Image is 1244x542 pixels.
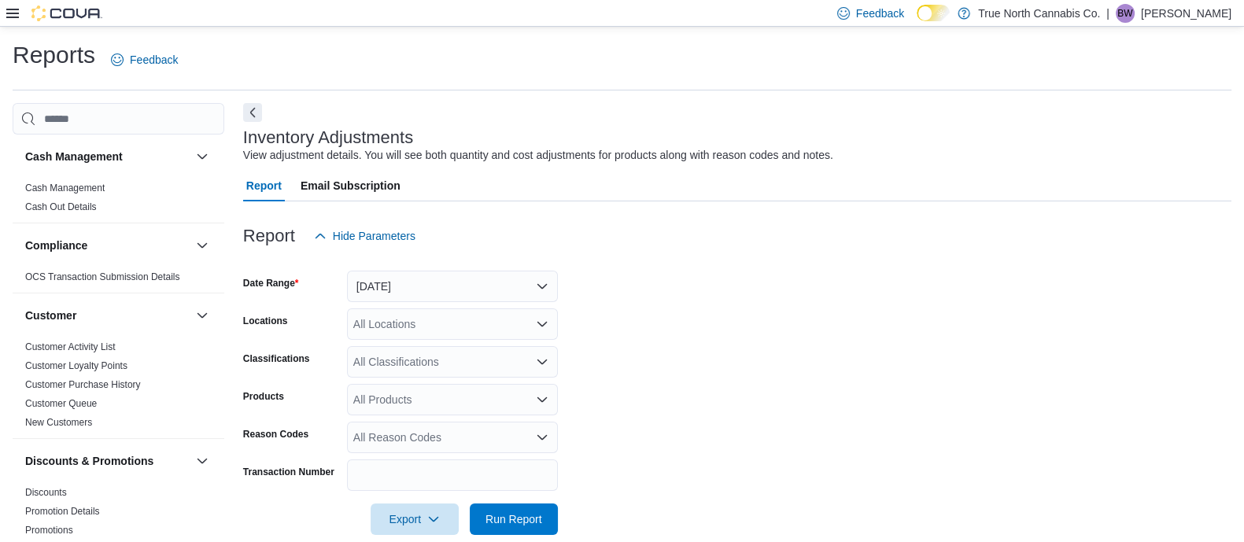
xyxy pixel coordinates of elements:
[25,182,105,194] span: Cash Management
[130,52,178,68] span: Feedback
[25,341,116,353] span: Customer Activity List
[25,341,116,352] a: Customer Activity List
[25,308,76,323] h3: Customer
[13,39,95,71] h1: Reports
[243,428,308,441] label: Reason Codes
[470,503,558,535] button: Run Report
[13,337,224,438] div: Customer
[243,390,284,403] label: Products
[308,220,422,252] button: Hide Parameters
[25,271,180,282] a: OCS Transaction Submission Details
[1141,4,1231,23] p: [PERSON_NAME]
[25,238,87,253] h3: Compliance
[193,306,212,325] button: Customer
[301,170,401,201] span: Email Subscription
[13,267,224,293] div: Compliance
[25,525,73,536] a: Promotions
[347,271,558,302] button: [DATE]
[193,147,212,166] button: Cash Management
[25,271,180,283] span: OCS Transaction Submission Details
[917,21,917,22] span: Dark Mode
[13,179,224,223] div: Cash Management
[31,6,102,21] img: Cova
[25,505,100,518] span: Promotion Details
[243,315,288,327] label: Locations
[243,277,299,289] label: Date Range
[25,453,153,469] h3: Discounts & Promotions
[105,44,184,76] a: Feedback
[246,170,282,201] span: Report
[917,5,950,21] input: Dark Mode
[25,397,97,410] span: Customer Queue
[1106,4,1109,23] p: |
[485,511,542,527] span: Run Report
[25,360,127,371] a: Customer Loyalty Points
[25,149,190,164] button: Cash Management
[25,486,67,499] span: Discounts
[25,524,73,536] span: Promotions
[25,308,190,323] button: Customer
[25,183,105,194] a: Cash Management
[25,453,190,469] button: Discounts & Promotions
[856,6,904,21] span: Feedback
[25,378,141,391] span: Customer Purchase History
[25,149,123,164] h3: Cash Management
[25,417,92,428] a: New Customers
[25,201,97,213] span: Cash Out Details
[536,431,548,444] button: Open list of options
[536,393,548,406] button: Open list of options
[25,398,97,409] a: Customer Queue
[1116,4,1135,23] div: Blaze Willett
[333,228,415,244] span: Hide Parameters
[25,238,190,253] button: Compliance
[380,503,449,535] span: Export
[25,359,127,372] span: Customer Loyalty Points
[243,466,334,478] label: Transaction Number
[371,503,459,535] button: Export
[243,352,310,365] label: Classifications
[243,227,295,245] h3: Report
[25,506,100,517] a: Promotion Details
[193,452,212,470] button: Discounts & Promotions
[25,487,67,498] a: Discounts
[25,416,92,429] span: New Customers
[536,356,548,368] button: Open list of options
[243,147,833,164] div: View adjustment details. You will see both quantity and cost adjustments for products along with ...
[978,4,1100,23] p: True North Cannabis Co.
[25,379,141,390] a: Customer Purchase History
[25,201,97,212] a: Cash Out Details
[1117,4,1132,23] span: BW
[536,318,548,330] button: Open list of options
[243,103,262,122] button: Next
[193,236,212,255] button: Compliance
[243,128,413,147] h3: Inventory Adjustments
